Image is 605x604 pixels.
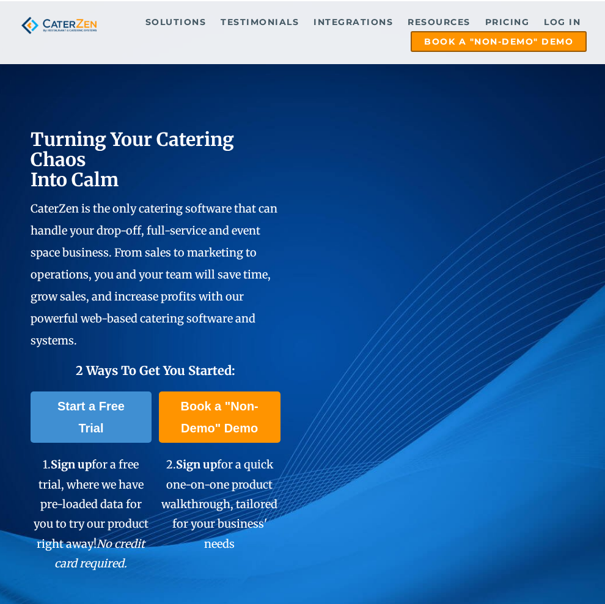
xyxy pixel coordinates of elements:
a: Book a "Non-Demo" Demo [159,391,280,443]
span: Sign up [51,457,92,471]
a: Solutions [139,13,213,31]
span: 2. for a quick one-on-one product walkthrough, tailored for your business' needs [161,457,277,551]
img: caterzen [18,13,100,38]
a: Testimonials [215,13,305,31]
a: Resources [402,13,477,31]
em: No credit card required. [54,537,145,570]
span: 2 Ways To Get You Started: [76,363,235,378]
span: Turning Your Catering Chaos Into Calm [31,128,234,191]
span: 1. for a free trial, where we have pre-loaded data for you to try our product right away! [34,457,148,570]
a: Book a "Non-Demo" Demo [411,31,587,52]
div: Navigation Menu [116,13,587,52]
a: Log in [538,13,587,31]
a: Start a Free Trial [31,391,152,443]
a: Pricing [479,13,536,31]
span: Sign up [176,457,217,471]
span: CaterZen is the only catering software that can handle your drop-off, full-service and event spac... [31,202,277,347]
a: Integrations [307,13,399,31]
